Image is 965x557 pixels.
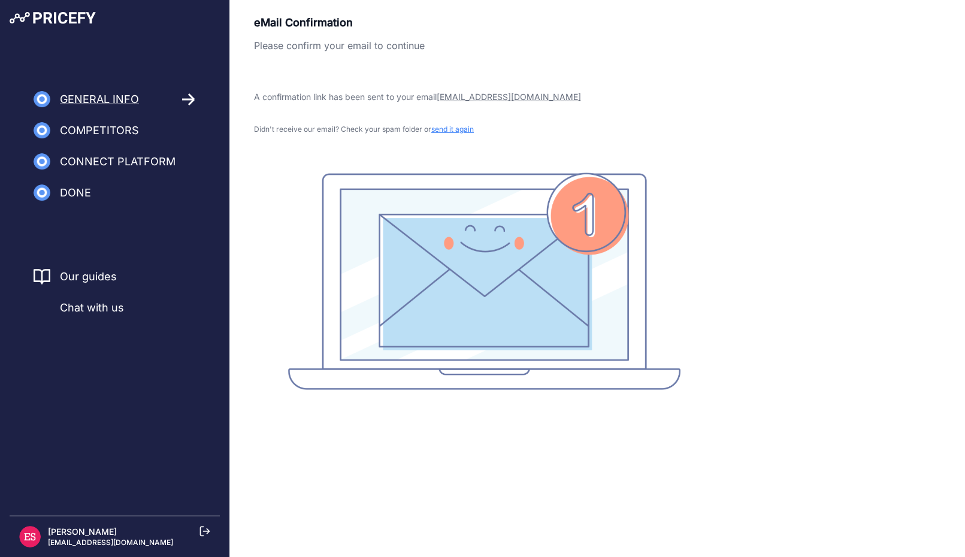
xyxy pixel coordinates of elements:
[437,92,581,102] span: [EMAIL_ADDRESS][DOMAIN_NAME]
[60,153,176,170] span: Connect Platform
[34,299,124,316] a: Chat with us
[60,299,124,316] span: Chat with us
[254,91,714,103] p: A confirmation link has been sent to your email
[254,125,714,134] p: Didn't receive our email? Check your spam folder or
[60,91,139,108] span: General Info
[254,38,714,53] p: Please confirm your email to continue
[60,122,139,139] span: Competitors
[431,125,474,134] span: send it again
[48,526,173,538] p: [PERSON_NAME]
[10,12,96,24] img: Pricefy Logo
[254,14,714,31] p: eMail Confirmation
[60,184,91,201] span: Done
[60,268,117,285] a: Our guides
[48,538,173,547] p: [EMAIL_ADDRESS][DOMAIN_NAME]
